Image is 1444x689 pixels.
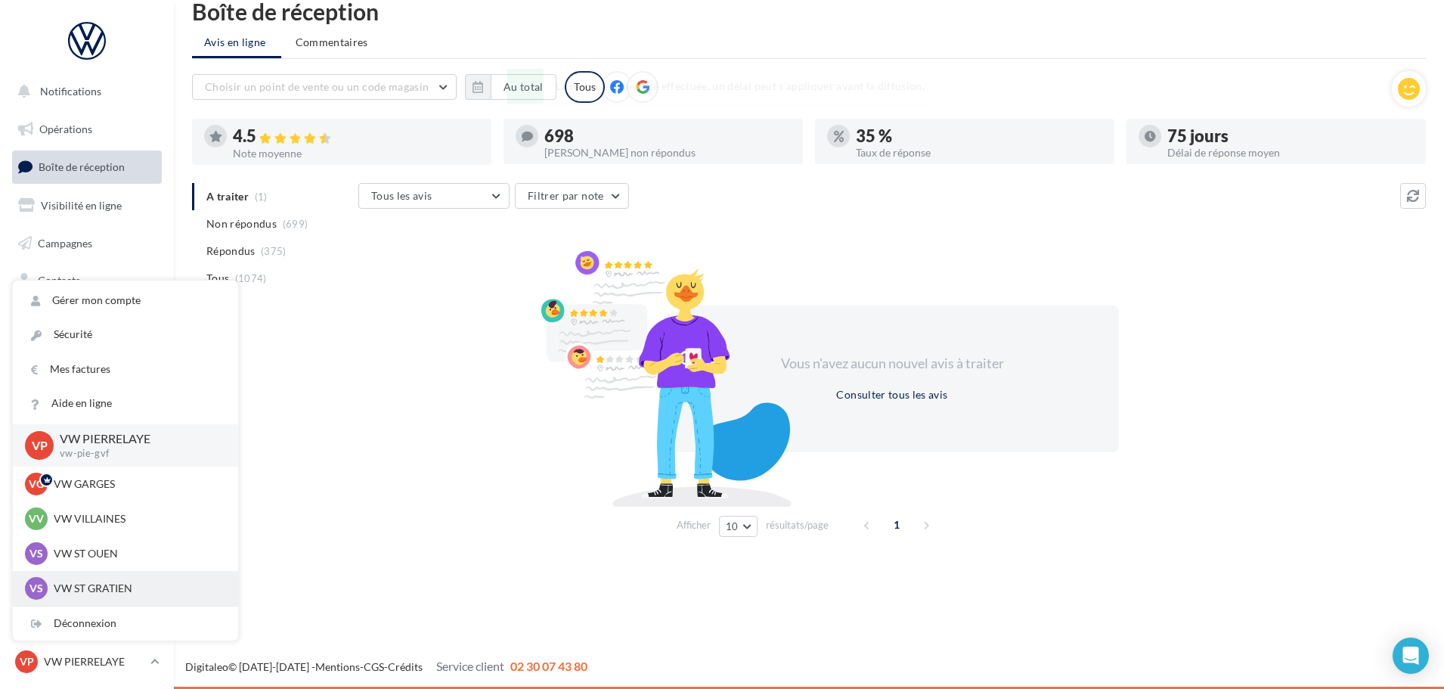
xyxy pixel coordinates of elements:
span: VS [29,581,43,596]
a: Campagnes [9,228,165,259]
span: Visibilité en ligne [41,199,122,212]
button: Consulter tous les avis [830,386,953,404]
a: Médiathèque [9,303,165,334]
span: Commentaires [296,35,368,50]
span: résultats/page [766,518,829,532]
span: VG [29,476,44,492]
a: Gérer mon compte [13,284,238,318]
div: Vous n'avez aucun nouvel avis à traiter [762,354,1022,374]
button: Tous les avis [358,183,510,209]
span: 10 [726,520,739,532]
button: Filtrer par note [515,183,629,209]
div: 698 [544,128,791,144]
p: VW PIERRELAYE [44,654,144,669]
span: VP [20,654,34,669]
span: VP [32,436,48,454]
span: Choisir un point de vente ou un code magasin [205,80,429,93]
span: Campagnes [38,236,92,249]
p: VW PIERRELAYE [60,430,214,448]
button: Notifications [9,76,159,107]
a: Crédits [388,660,423,673]
a: Digitaleo [185,660,228,673]
span: (1074) [235,272,267,284]
a: Aide en ligne [13,386,238,421]
p: VW GARGES [54,476,220,492]
div: Taux de réponse [856,147,1102,158]
a: Campagnes DataOnDemand [9,428,165,473]
div: La réponse a bien été effectuée, un délai peut s’appliquer avant la diffusion. [507,69,937,104]
span: © [DATE]-[DATE] - - - [185,660,587,673]
p: VW ST GRATIEN [54,581,220,596]
button: Au total [465,74,556,100]
span: Service client [436,659,504,673]
a: Sécurité [13,318,238,352]
span: 1 [885,513,909,537]
span: Tous les avis [371,189,432,202]
a: Visibilité en ligne [9,190,165,222]
button: 10 [719,516,758,537]
a: Mes factures [13,352,238,386]
span: Répondus [206,244,256,259]
div: 75 jours [1167,128,1414,144]
button: Au total [491,74,556,100]
span: Contacts [38,274,80,287]
a: Opérations [9,113,165,145]
div: Open Intercom Messenger [1393,638,1429,674]
span: VV [29,511,44,526]
a: CGS [364,660,384,673]
p: VW ST OUEN [54,546,220,561]
button: Choisir un point de vente ou un code magasin [192,74,457,100]
a: Calendrier [9,340,165,372]
span: Notifications [40,85,101,98]
div: 35 % [856,128,1102,144]
div: [PERSON_NAME] non répondus [544,147,791,158]
a: PLV et print personnalisable [9,377,165,422]
p: vw-pie-gvf [60,447,214,461]
span: VS [29,546,43,561]
div: Déconnexion [13,607,238,641]
span: 02 30 07 43 80 [510,659,587,673]
div: Délai de réponse moyen [1167,147,1414,158]
div: 4.5 [233,128,479,145]
a: Boîte de réception [9,151,165,183]
p: VW VILLAINES [54,511,220,526]
span: (699) [283,218,308,230]
span: Afficher [677,518,711,532]
div: Note moyenne [233,148,479,159]
span: Non répondus [206,216,277,231]
span: Tous [206,271,229,286]
a: Mentions [315,660,360,673]
span: (375) [261,245,287,257]
a: Contacts [9,265,165,296]
a: VP VW PIERRELAYE [12,647,162,676]
span: Boîte de réception [39,160,125,173]
span: Opérations [39,123,92,135]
